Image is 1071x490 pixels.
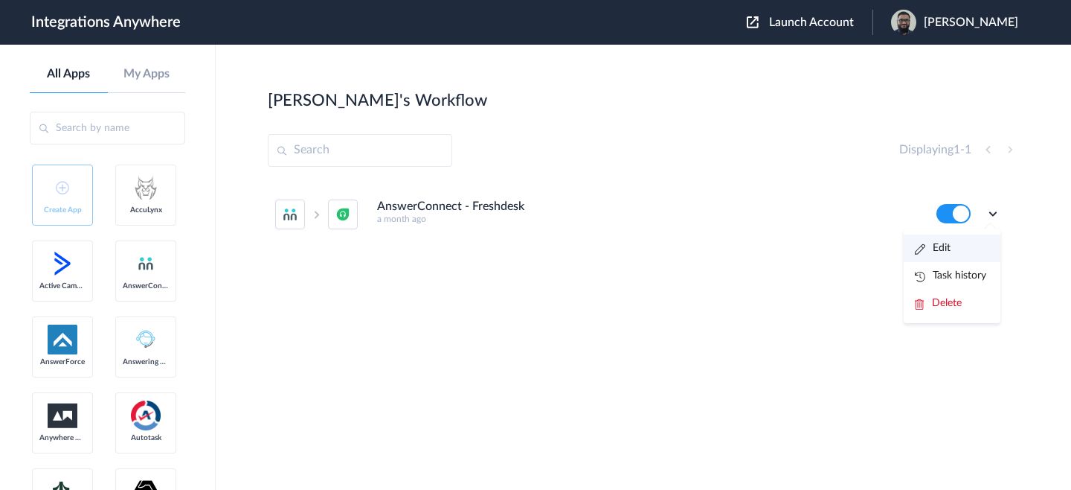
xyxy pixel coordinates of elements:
img: launch-acct-icon.svg [747,16,759,28]
h4: AnswerConnect - Freshdesk [377,200,524,214]
span: Delete [932,298,962,308]
a: Task history [915,270,986,281]
span: Create App [39,206,86,214]
h2: [PERSON_NAME]'s Workflow [268,91,487,110]
span: 1 [953,144,960,156]
img: add-icon.svg [56,181,69,194]
span: AccuLynx [123,206,169,214]
input: Search [268,134,452,167]
img: af-app-logo.svg [48,325,77,354]
img: 6bc42ec6-7740-4fa3-91e9-94c56f2047da.jpeg [891,10,916,35]
span: Autotask [123,433,169,442]
span: 1 [965,144,971,156]
span: [PERSON_NAME] [924,16,1018,30]
span: Answering Service [123,357,169,366]
h1: Integrations Anywhere [31,13,181,31]
img: answerconnect-logo.svg [137,255,155,273]
a: My Apps [108,67,186,81]
img: aww.png [48,404,77,428]
a: Edit [915,243,951,253]
img: active-campaign-logo.svg [48,249,77,279]
button: Launch Account [747,16,872,30]
span: Launch Account [769,16,854,28]
a: All Apps [30,67,108,81]
span: Anywhere Works [39,433,86,442]
span: Active Campaign [39,281,86,290]
h4: Displaying - [899,143,971,157]
span: AnswerConnect [123,281,169,290]
img: autotask.png [131,401,161,430]
h5: a month ago [377,214,916,224]
span: AnswerForce [39,357,86,366]
img: Answering_service.png [131,325,161,354]
img: acculynx-logo.svg [131,173,161,203]
input: Search by name [30,112,185,144]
